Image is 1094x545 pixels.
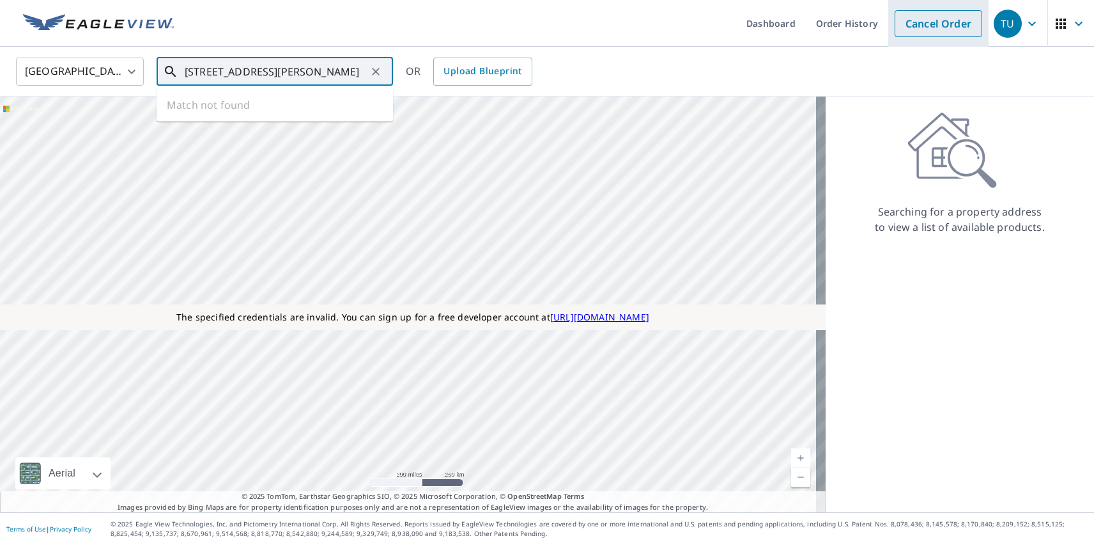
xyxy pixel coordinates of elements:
div: OR [406,58,532,86]
a: Current Level 5, Zoom Out [791,468,810,487]
div: TU [994,10,1022,38]
div: [GEOGRAPHIC_DATA] [16,54,144,90]
a: [URL][DOMAIN_NAME] [550,311,649,323]
a: Upload Blueprint [433,58,532,86]
img: EV Logo [23,14,174,33]
button: Clear [367,63,385,81]
p: © 2025 Eagle View Technologies, Inc. and Pictometry International Corp. All Rights Reserved. Repo... [111,519,1088,539]
span: © 2025 TomTom, Earthstar Geographics SIO, © 2025 Microsoft Corporation, © [242,491,585,502]
div: Aerial [15,457,111,489]
input: Search by address or latitude-longitude [185,54,367,90]
a: Privacy Policy [50,525,91,533]
a: OpenStreetMap [507,491,561,501]
a: Cancel Order [895,10,982,37]
a: Current Level 5, Zoom In [791,448,810,468]
div: Aerial [45,457,79,489]
p: | [6,525,91,533]
a: Terms of Use [6,525,46,533]
span: Upload Blueprint [443,63,521,79]
a: Terms [564,491,585,501]
p: Searching for a property address to view a list of available products. [874,204,1045,235]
